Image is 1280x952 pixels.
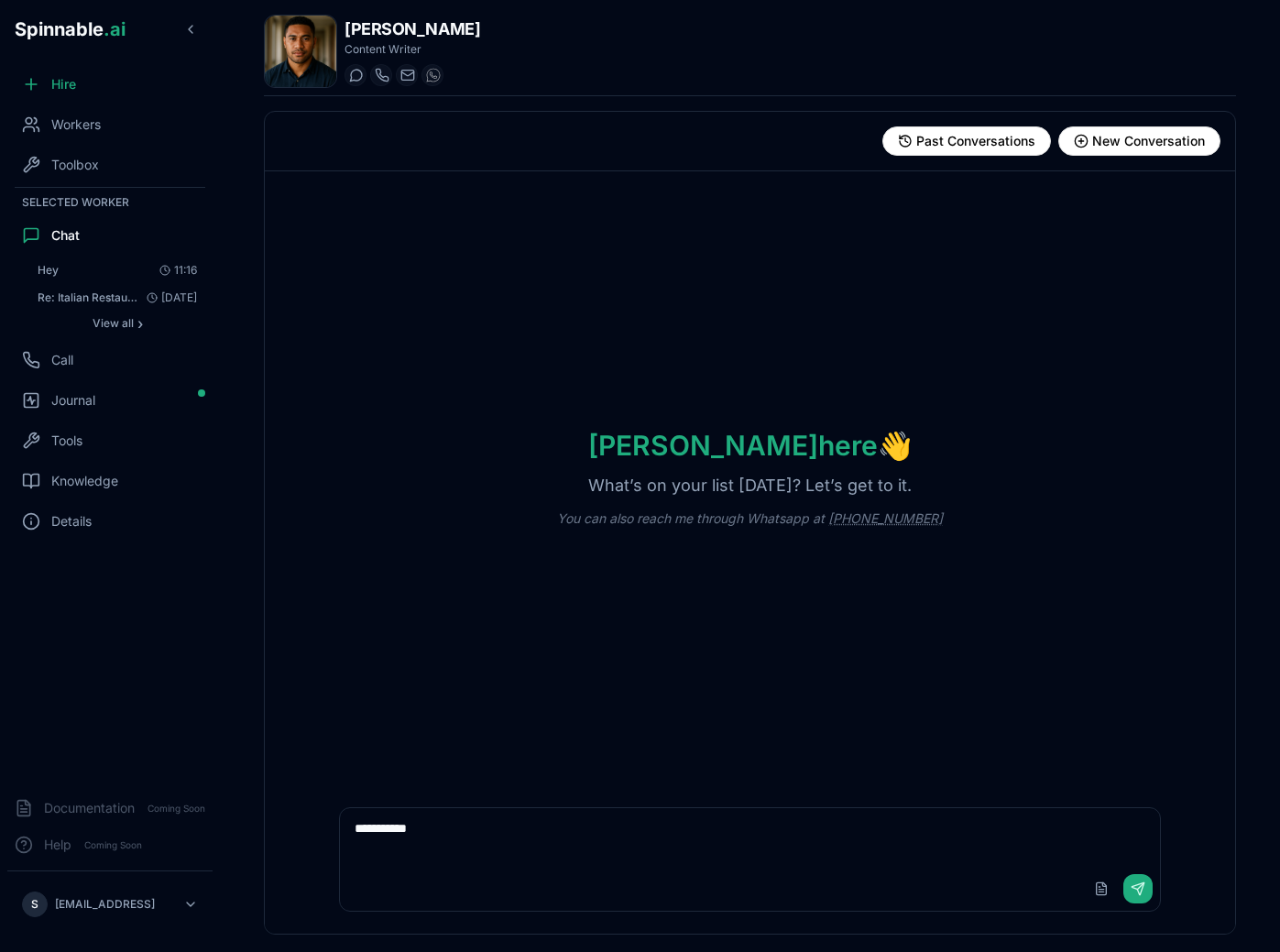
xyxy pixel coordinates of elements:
span: Help [44,836,71,854]
span: Documentation [44,799,135,817]
p: Content Writer [345,42,480,57]
button: Start a chat with Axel Tanaka [345,64,366,86]
span: Coming Soon [79,837,148,854]
span: 11:16 [152,263,197,278]
span: Toolbox [51,156,99,174]
button: WhatsApp [421,64,443,86]
span: Hey: Hey there! Good to see you, Sebastião! How can I help you today? Whether you need content cr... [38,263,59,278]
span: Re: Italian Restaurant Investment - Assumptions Sheet Thank you, this is really nice and useful,.... [38,290,139,305]
img: Axel Tanaka [265,16,336,87]
button: S[EMAIL_ADDRESS] [15,886,205,923]
span: [DATE] [139,290,197,305]
h1: [PERSON_NAME] [345,16,480,42]
button: Open conversation: Re: Italian Restaurant Investment - Assumptions Sheet Thank you, this is reall... [29,285,205,311]
p: [EMAIL_ADDRESS] [55,897,155,912]
span: Chat [51,226,80,245]
span: S [31,897,38,912]
span: View all [93,316,134,331]
span: wave [878,429,912,462]
span: Workers [51,115,101,134]
p: What’s on your list [DATE]? Let’s get to it. [559,473,941,498]
button: View past conversations [882,126,1051,156]
span: Coming Soon [142,800,211,817]
button: Start new conversation [1058,126,1220,156]
span: Knowledge [51,472,118,490]
span: Hire [51,75,76,93]
span: › [137,316,143,331]
button: Open conversation: Hey [29,257,205,283]
span: Tools [51,432,82,450]
span: Details [51,512,92,531]
span: Spinnable [15,18,126,40]
span: New Conversation [1092,132,1205,150]
button: Show all conversations [29,312,205,334]
h1: [PERSON_NAME] here [559,429,941,462]
span: Call [51,351,73,369]
button: Send email to axel.tanaka@getspinnable.ai [396,64,418,86]
button: Start a call with Axel Tanaka [370,64,392,86]
a: [PHONE_NUMBER] [828,510,943,526]
img: WhatsApp [426,68,441,82]
span: .ai [104,18,126,40]
span: Journal [51,391,95,410]
p: You can also reach me through Whatsapp at [528,509,972,528]
span: Past Conversations [916,132,1035,150]
div: Selected Worker [7,191,213,213]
